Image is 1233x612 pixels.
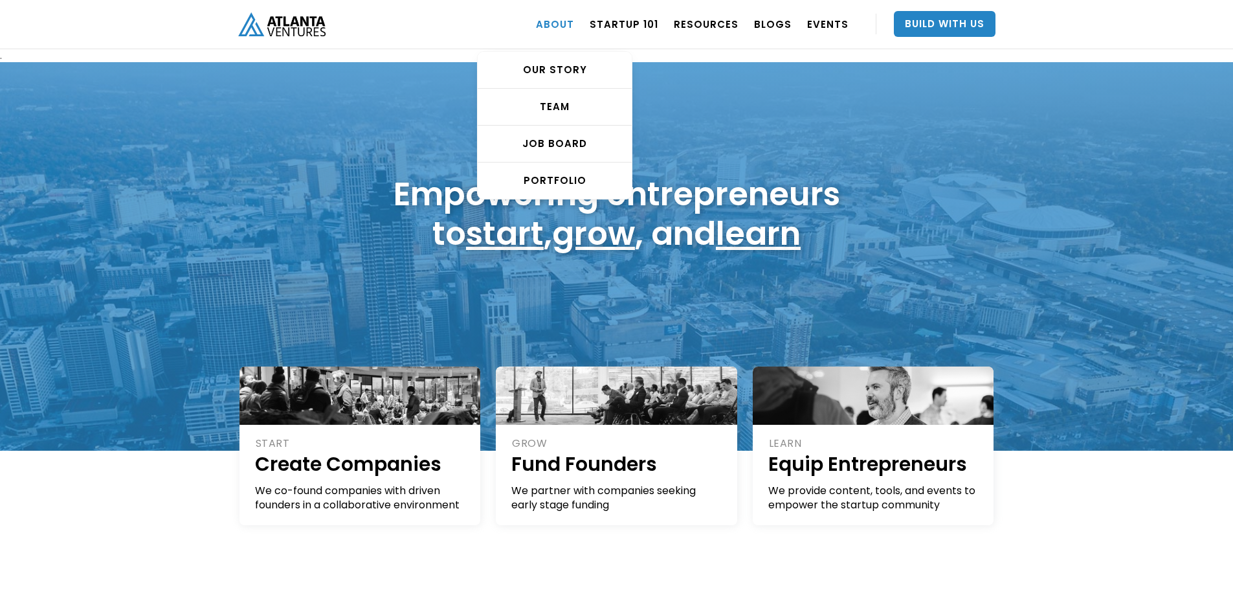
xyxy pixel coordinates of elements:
[478,52,632,89] a: OUR STORY
[674,6,739,42] a: RESOURCES
[478,63,632,76] div: OUR STORY
[769,436,980,451] div: LEARN
[478,89,632,126] a: TEAM
[394,174,840,253] h1: Empowering entrepreneurs to , , and
[466,210,544,256] a: start
[256,436,467,451] div: START
[894,11,995,37] a: Build With Us
[255,451,467,477] h1: Create Companies
[496,367,737,525] a: GROWFund FoundersWe partner with companies seeking early stage funding
[768,451,980,477] h1: Equip Entrepreneurs
[478,174,632,187] div: PORTFOLIO
[478,126,632,163] a: Job Board
[511,451,723,477] h1: Fund Founders
[478,137,632,150] div: Job Board
[239,367,481,525] a: STARTCreate CompaniesWe co-found companies with driven founders in a collaborative environment
[478,163,632,199] a: PORTFOLIO
[552,210,635,256] a: grow
[716,210,801,256] a: learn
[511,484,723,512] div: We partner with companies seeking early stage funding
[478,100,632,113] div: TEAM
[754,6,792,42] a: BLOGS
[512,436,723,451] div: GROW
[768,484,980,512] div: We provide content, tools, and events to empower the startup community
[255,484,467,512] div: We co-found companies with driven founders in a collaborative environment
[807,6,849,42] a: EVENTS
[536,6,574,42] a: ABOUT
[753,367,994,525] a: LEARNEquip EntrepreneursWe provide content, tools, and events to empower the startup community
[590,6,658,42] a: Startup 101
